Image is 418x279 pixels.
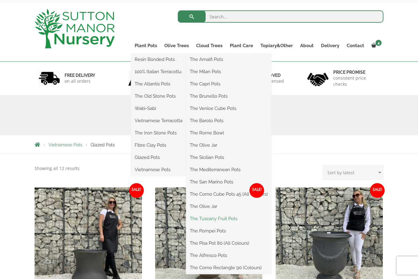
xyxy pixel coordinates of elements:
a: Contact [343,41,368,50]
h6: FREE DELIVERY [65,73,95,78]
a: The Brunello Pots [186,92,271,101]
a: Plant Care [226,41,257,50]
span: Sale! [249,183,264,198]
a: The Atlantis Pots [131,79,186,89]
a: About [297,41,317,50]
a: Plant Pots [131,41,161,50]
img: 4.jpg [307,69,329,88]
a: 4 [368,41,383,50]
a: Glazed Pots [131,153,186,162]
h1: Glazed Pots [35,110,383,121]
p: Showing all 12 results [35,165,80,172]
a: Wabi-Sabi [131,104,186,113]
p: consistent price checks [333,75,380,87]
a: The Olive Jar [186,202,271,211]
span: 4 [375,40,382,46]
a: The Rome Bowl [186,128,271,138]
a: The Milan Pots [186,67,271,76]
a: The Mediterranean Pots [186,165,271,174]
p: on all orders [65,78,95,84]
a: Vietnamese Terracotta [131,116,186,125]
a: Topiary&Other [257,41,297,50]
a: The Olive Jar [186,141,271,150]
a: The Como Cube Pots 45 (All Colours) [186,190,271,199]
a: The Barolo Pots [186,116,271,125]
a: The Amalfi Pots [186,55,271,64]
a: The Alfresco Pots [186,251,271,260]
nav: Breadcrumbs [35,142,383,147]
a: Olive Trees [161,41,192,50]
h6: Price promise [333,70,380,75]
a: Resin Bonded Pots [131,55,186,64]
a: Vietnamese Pots [131,165,186,174]
a: The Capri Pots [186,79,271,89]
a: The Pisa Pot 80 (All Colours) [186,239,271,248]
img: 2.jpg [128,70,150,86]
span: Sale! [370,183,385,198]
select: Shop order [323,165,383,180]
a: The Iron Stone Pots [131,128,186,138]
a: Cloud Trees [192,41,226,50]
span: Glazed Pots [91,142,115,147]
span: Sale! [129,183,144,198]
a: The Old Stone Pots [131,92,186,101]
a: The San Marino Pots [186,177,271,187]
a: Vietnamese Pots [48,142,82,147]
a: The Pompei Pots [186,226,271,236]
img: 1.jpg [39,70,60,86]
a: The Sicilian Pots [186,153,271,162]
a: Delivery [317,41,343,50]
a: The Venice Cube Pots [186,104,271,113]
input: Search... [178,10,384,23]
a: The Como Rectangle 90 (Colours) [186,263,271,272]
a: Fibre Clay Pots [131,141,186,150]
a: The Tuscany Fruit Pots [186,214,271,223]
img: logo [35,9,115,48]
a: 100% Italian Terracotta [131,67,186,76]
